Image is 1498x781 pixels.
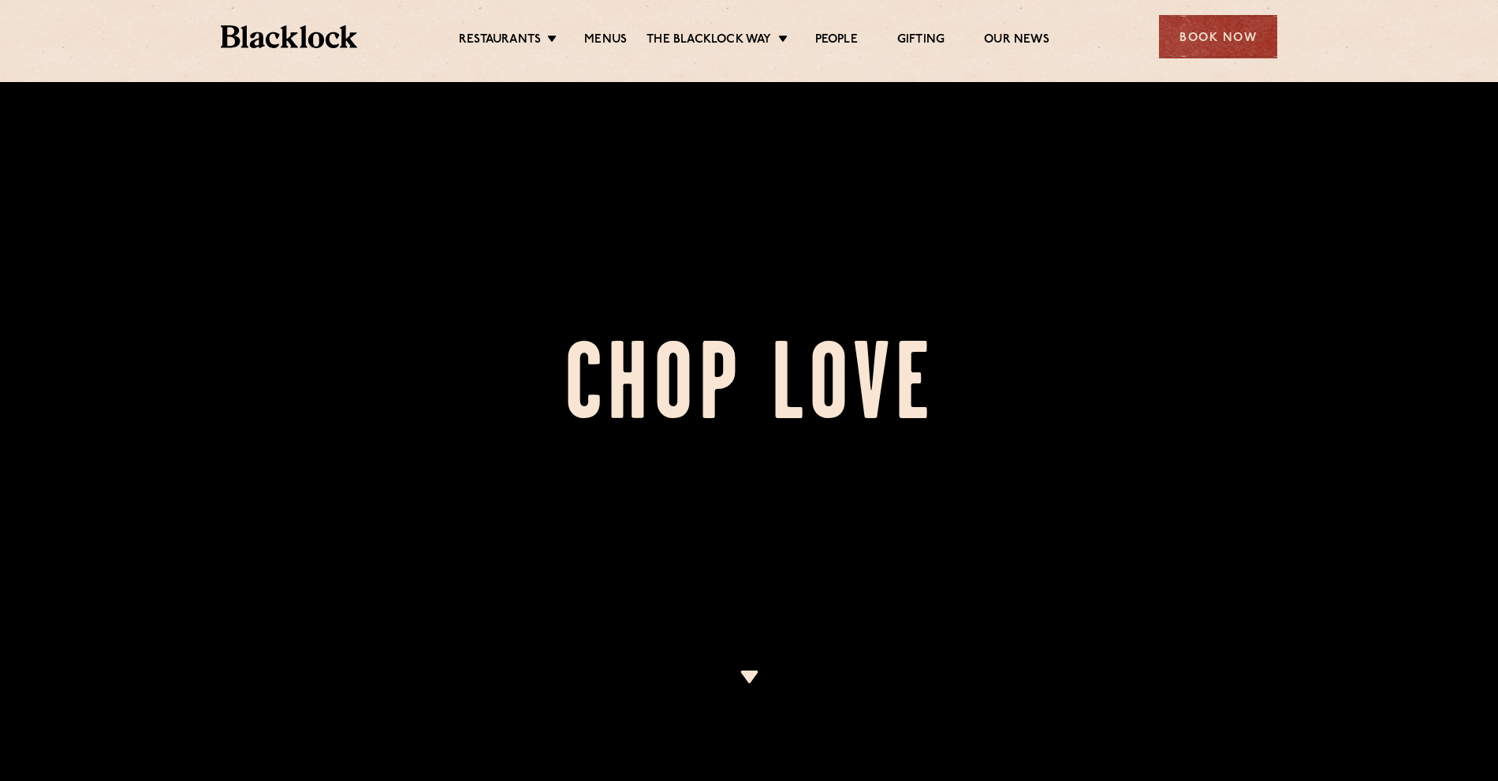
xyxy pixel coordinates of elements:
[984,32,1049,50] a: Our News
[584,32,627,50] a: Menus
[815,32,858,50] a: People
[221,25,357,48] img: BL_Textured_Logo-footer-cropped.svg
[1159,15,1277,58] div: Book Now
[897,32,945,50] a: Gifting
[459,32,541,50] a: Restaurants
[647,32,771,50] a: The Blacklock Way
[740,671,759,683] img: icon-dropdown-cream.svg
